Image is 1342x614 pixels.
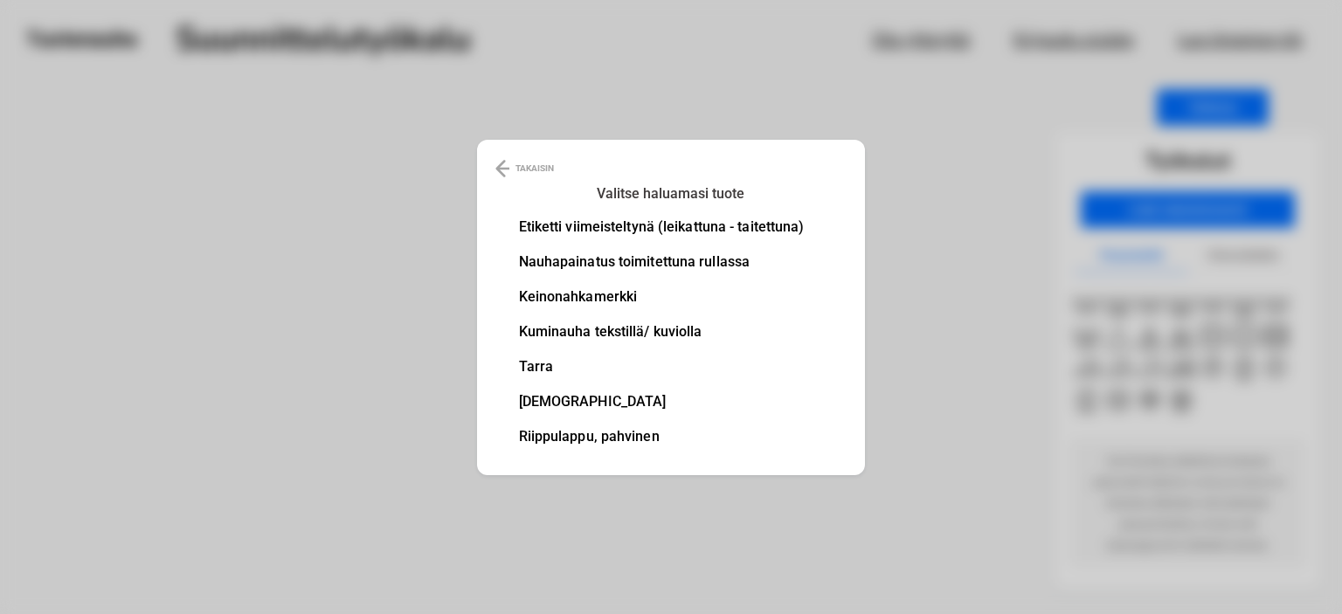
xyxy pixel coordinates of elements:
[519,290,805,304] li: Keinonahkamerkki
[519,220,805,234] li: Etiketti viimeisteltynä (leikattuna - taitettuna)
[519,430,805,444] li: Riippulappu, pahvinen
[529,182,813,206] h3: Valitse haluamasi tuote
[519,255,805,269] li: Nauhapainatus toimitettuna rullassa
[519,395,805,409] li: [DEMOGRAPHIC_DATA]
[519,325,805,339] li: Kuminauha tekstillä/ kuviolla
[495,158,509,179] img: Back
[515,158,554,179] p: TAKAISIN
[519,360,805,374] li: Tarra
